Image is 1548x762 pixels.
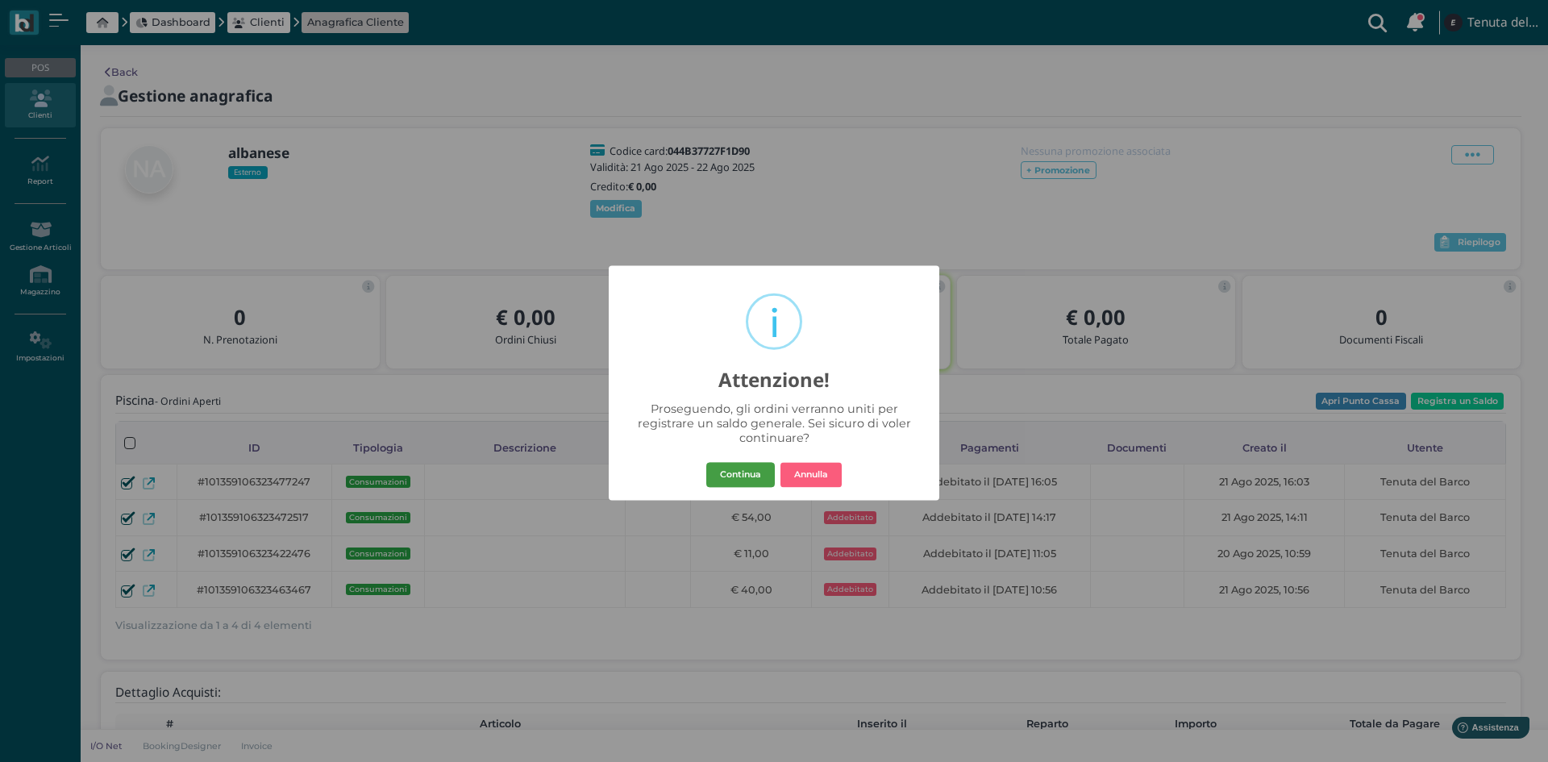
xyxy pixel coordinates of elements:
button: Annulla [780,462,842,488]
button: Continua [706,462,775,488]
span: Assistenza [48,13,106,25]
div: i [769,298,780,349]
div: Proseguendo, gli ordini verranno uniti per registrare un saldo generale. Sei sicuro di voler cont... [627,402,921,446]
h2: Attenzione! [609,354,939,391]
